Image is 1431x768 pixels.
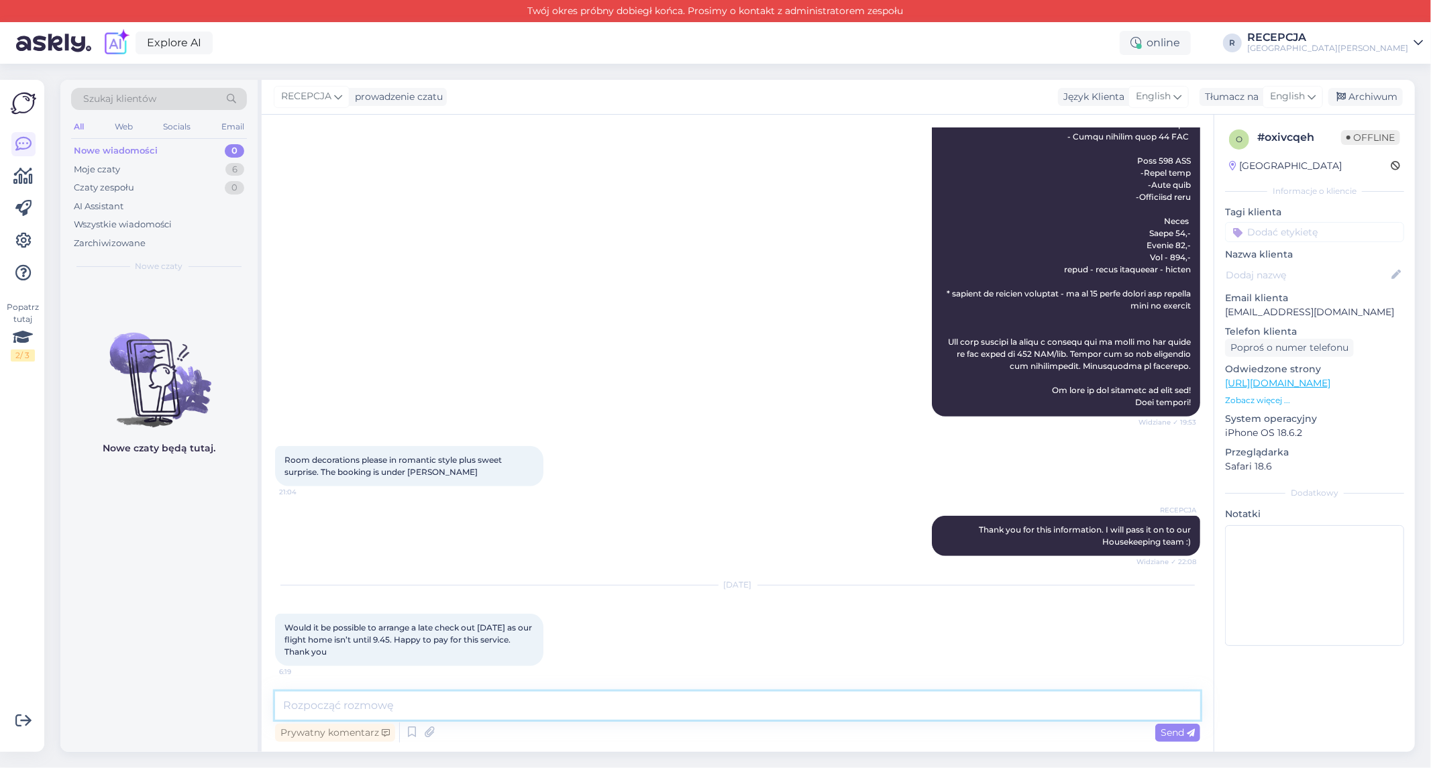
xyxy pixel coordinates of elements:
img: explore-ai [102,29,130,57]
div: # oxivcqeh [1257,129,1341,146]
div: Moje czaty [74,163,120,176]
div: Prywatny komentarz [275,724,395,742]
p: Safari 18.6 [1225,459,1404,474]
div: [GEOGRAPHIC_DATA][PERSON_NAME] [1247,43,1408,54]
span: Szukaj klientów [83,92,156,106]
span: Nowe czaty [136,260,183,272]
a: [URL][DOMAIN_NAME] [1225,377,1330,389]
span: Send [1161,726,1195,738]
span: RECEPCJA [1146,505,1196,515]
div: Tłumacz na [1200,90,1259,104]
div: Czaty zespołu [74,181,134,195]
div: 0 [225,144,244,158]
p: [EMAIL_ADDRESS][DOMAIN_NAME] [1225,305,1404,319]
a: RECEPCJA[GEOGRAPHIC_DATA][PERSON_NAME] [1247,32,1423,54]
div: [DATE] [275,579,1200,591]
input: Dodaj nazwę [1226,268,1389,282]
p: Tagi klienta [1225,205,1404,219]
span: 21:04 [279,487,329,497]
span: Offline [1341,130,1400,145]
div: 6 [225,163,244,176]
span: o [1236,134,1242,144]
p: Nowe czaty będą tutaj. [103,441,215,455]
div: online [1120,31,1191,55]
div: Archiwum [1328,88,1403,106]
div: RECEPCJA [1247,32,1408,43]
div: Język Klienta [1058,90,1124,104]
input: Dodać etykietę [1225,222,1404,242]
span: Widziane ✓ 22:08 [1136,557,1196,567]
span: Thank you for this information. I will pass it on to our Housekeeping team :) [979,525,1193,547]
div: Nowe wiadomości [74,144,158,158]
div: [GEOGRAPHIC_DATA] [1229,159,1342,173]
div: Socials [160,118,193,135]
div: Zarchiwizowane [74,237,146,250]
p: Telefon klienta [1225,325,1404,339]
p: Nazwa klienta [1225,248,1404,262]
span: Widziane ✓ 19:53 [1138,417,1196,427]
span: English [1136,89,1171,104]
p: Email klienta [1225,291,1404,305]
div: Dodatkowy [1225,487,1404,499]
span: 6:19 [279,667,329,677]
a: Explore AI [136,32,213,54]
p: System operacyjny [1225,412,1404,426]
div: 0 [225,181,244,195]
p: Przeglądarka [1225,445,1404,459]
div: AI Assistant [74,200,123,213]
img: No chats [60,309,258,429]
span: English [1270,89,1305,104]
div: Email [219,118,247,135]
span: Room decorations please in romantic style plus sweet surprise. The booking is under [PERSON_NAME] [284,455,504,477]
div: Wszystkie wiadomości [74,218,172,231]
div: Popatrz tutaj [11,301,35,362]
span: RECEPCJA [281,89,331,104]
div: R [1223,34,1242,52]
div: prowadzenie czatu [350,90,443,104]
div: 2 / 3 [11,349,35,362]
span: Would it be possible to arrange a late check out [DATE] as our flight home isn’t until 9.45. Happ... [284,622,534,657]
p: iPhone OS 18.6.2 [1225,426,1404,440]
div: Informacje o kliencie [1225,185,1404,197]
div: All [71,118,87,135]
p: Zobacz więcej ... [1225,394,1404,406]
div: Web [112,118,136,135]
p: Notatki [1225,507,1404,521]
div: Poproś o numer telefonu [1225,339,1354,357]
p: Odwiedzone strony [1225,362,1404,376]
img: Askly Logo [11,91,36,116]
